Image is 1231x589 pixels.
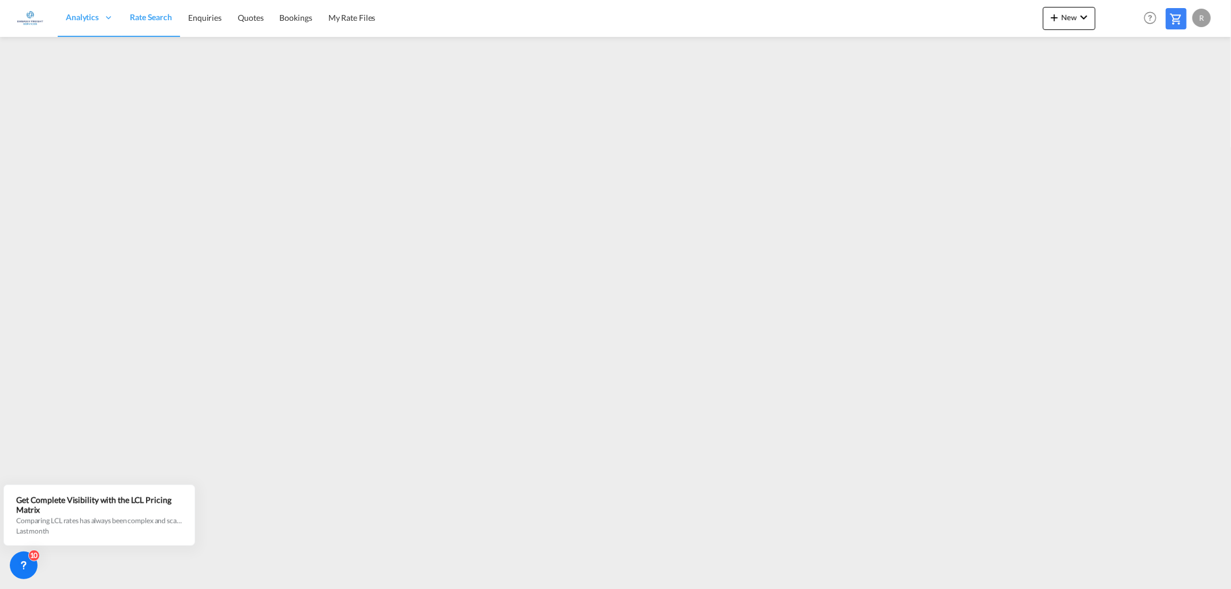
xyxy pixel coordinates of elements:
span: Analytics [66,12,99,23]
span: Enquiries [188,13,222,22]
md-icon: icon-plus 400-fg [1047,10,1061,24]
button: icon-plus 400-fgNewicon-chevron-down [1043,7,1095,30]
div: R [1192,9,1211,27]
span: Rate Search [130,12,172,22]
span: Help [1140,8,1160,28]
div: Help [1140,8,1166,29]
span: New [1047,13,1091,22]
span: Bookings [280,13,312,22]
span: My Rate Files [328,13,376,22]
span: Quotes [238,13,263,22]
md-icon: icon-chevron-down [1077,10,1091,24]
img: e1326340b7c511ef854e8d6a806141ad.jpg [17,5,43,31]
